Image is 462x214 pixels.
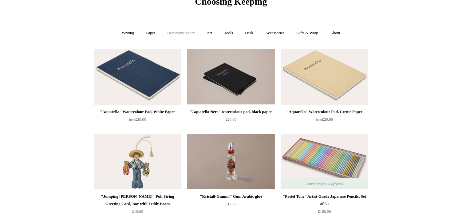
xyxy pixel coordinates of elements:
[162,25,200,41] a: Decorative paper
[132,209,143,214] span: £10.00
[316,117,333,122] span: £20.00
[282,193,366,208] div: "Pastel Tone" Artist Grade Japanese Pencils, Set of 50
[187,134,274,189] img: "Kristall-Gummi" Gum Arabic glue
[281,134,368,189] img: "Pastel Tone" Artist Grade Japanese Pencils, Set of 50
[291,25,324,41] a: Gifts & Wrap
[239,25,259,41] a: Desk
[219,25,239,41] a: Tools
[226,202,237,206] span: £12.00
[281,108,368,133] a: "Aquarello" Watercolour Pad, Creme Paper from£20.00
[187,108,274,133] a: "Aquarello Nero" watercolour pad, black paper £20.00
[281,49,368,105] img: "Aquarello" Watercolour Pad, Creme Paper
[94,134,181,189] a: "Jumping Jack" Pull String Greeting Card, Boy with Teddy Bears "Jumping Jack" Pull String Greetin...
[116,25,140,41] a: Writing
[201,25,218,41] a: Art
[189,108,273,115] div: "Aquarello Nero" watercolour pad, black paper
[316,118,322,121] span: from
[96,193,180,208] div: "Jumping [PERSON_NAME]" Pull String Greeting Card, Boy with Teddy Bears
[318,209,331,214] span: £160.00
[94,49,181,105] a: "Aquarella" Watercolour Pad, White Paper "Aquarella" Watercolour Pad, White Paper
[94,49,181,105] img: "Aquarella" Watercolour Pad, White Paper
[300,178,349,189] span: Temporarily Out of Stock
[260,25,290,41] a: Accessories
[187,49,274,105] a: "Aquarello Nero" watercolour pad, black paper "Aquarello Nero" watercolour pad, black paper
[187,49,274,105] img: "Aquarello Nero" watercolour pad, black paper
[187,134,274,189] a: "Kristall-Gummi" Gum Arabic glue "Kristall-Gummi" Gum Arabic glue
[226,117,237,122] span: £20.00
[325,25,346,41] a: About
[195,1,267,6] a: Choosing Keeping
[129,117,146,122] span: £20.00
[281,49,368,105] a: "Aquarello" Watercolour Pad, Creme Paper "Aquarello" Watercolour Pad, Creme Paper
[94,134,181,189] img: "Jumping Jack" Pull String Greeting Card, Boy with Teddy Bears
[281,134,368,189] a: "Pastel Tone" Artist Grade Japanese Pencils, Set of 50 "Pastel Tone" Artist Grade Japanese Pencil...
[282,108,366,115] div: "Aquarello" Watercolour Pad, Creme Paper
[96,108,180,115] div: "Aquarella" Watercolour Pad, White Paper
[140,25,161,41] a: Paper
[189,193,273,200] div: "Kristall-Gummi" Gum Arabic glue
[129,118,135,121] span: from
[94,108,181,133] a: "Aquarella" Watercolour Pad, White Paper from£20.00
